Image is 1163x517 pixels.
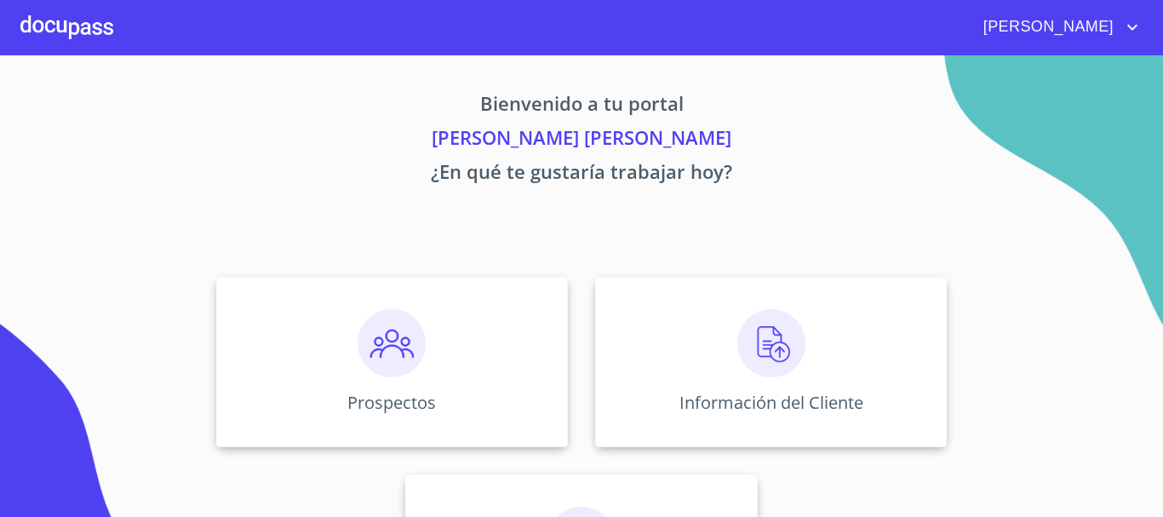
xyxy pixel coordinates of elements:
span: [PERSON_NAME] [971,14,1122,41]
img: carga.png [737,309,805,377]
p: ¿En qué te gustaría trabajar hoy? [57,158,1106,192]
p: Información del Cliente [679,391,863,414]
p: Bienvenido a tu portal [57,89,1106,124]
p: [PERSON_NAME] [PERSON_NAME] [57,124,1106,158]
p: Prospectos [347,391,436,414]
img: prospectos.png [358,309,426,377]
button: account of current user [971,14,1143,41]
